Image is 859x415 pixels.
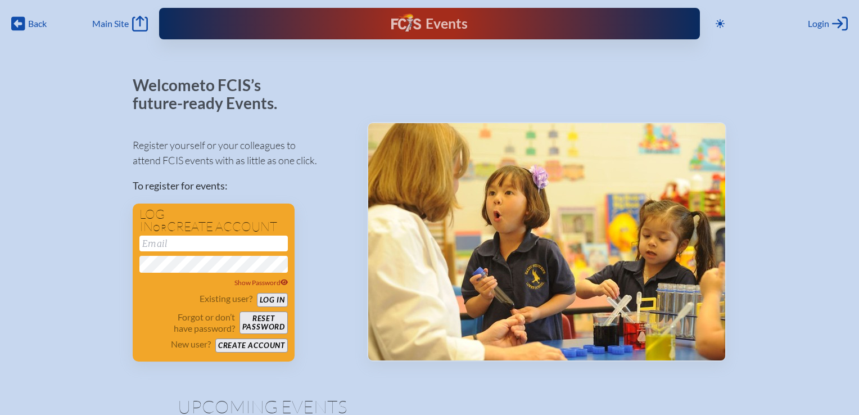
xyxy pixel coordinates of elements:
a: Main Site [92,16,147,31]
button: Log in [257,293,288,307]
div: FCIS Events — Future ready [312,13,546,34]
p: Welcome to FCIS’s future-ready Events. [133,76,290,112]
p: To register for events: [133,178,349,193]
span: Login [808,18,829,29]
span: Main Site [92,18,129,29]
p: Register yourself or your colleagues to attend FCIS events with as little as one click. [133,138,349,168]
span: or [153,222,167,233]
button: Resetpassword [239,312,288,334]
h1: Log in create account [139,208,288,233]
input: Email [139,236,288,251]
p: New user? [171,339,211,350]
img: Events [368,123,725,360]
span: Show Password [234,278,288,287]
button: Create account [215,339,288,353]
span: Back [28,18,47,29]
p: Forgot or don’t have password? [139,312,235,334]
p: Existing user? [200,293,252,304]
